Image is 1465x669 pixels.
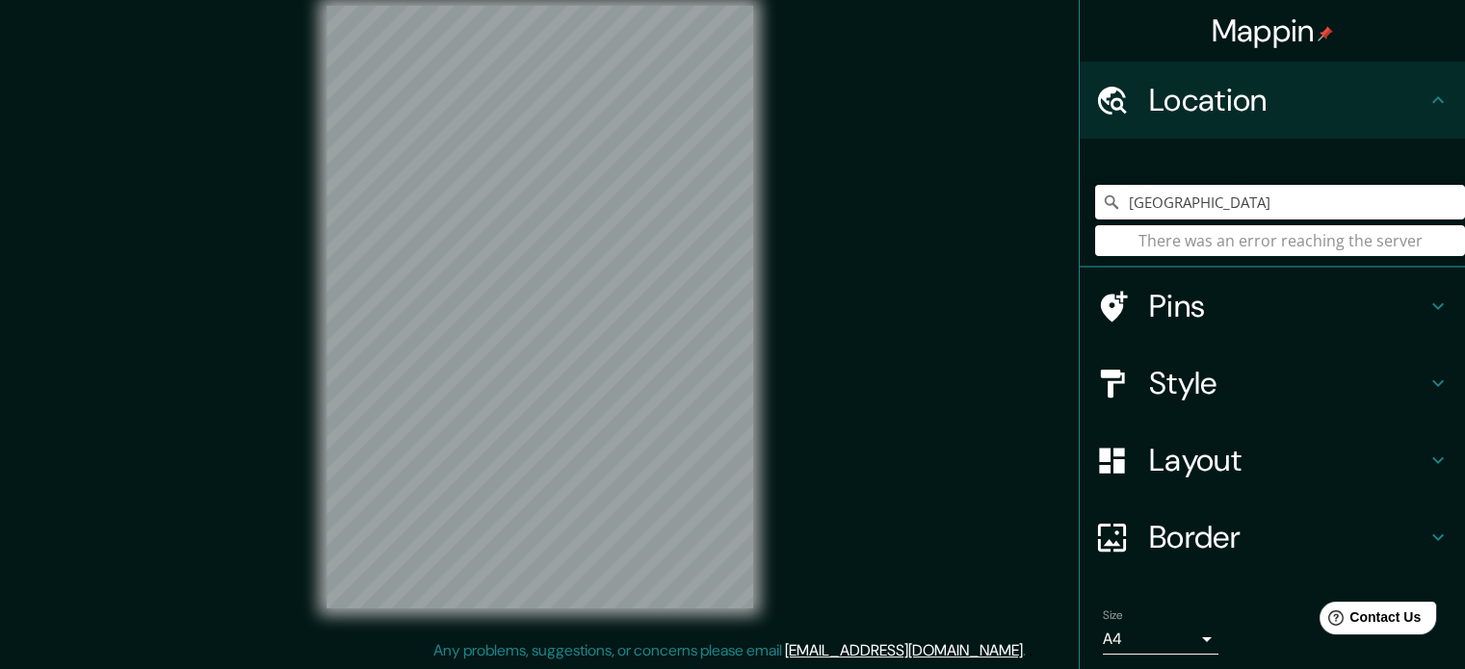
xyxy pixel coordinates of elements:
input: Pick your city or area [1095,185,1465,219]
div: There was an error reaching the server [1095,225,1465,256]
iframe: Help widget launcher [1294,594,1444,648]
div: . [1029,639,1033,662]
h4: Pins [1149,287,1426,325]
img: pin-icon.png [1318,26,1333,41]
h4: Location [1149,81,1426,119]
p: Any problems, suggestions, or concerns please email . [433,639,1026,662]
div: Border [1080,499,1465,576]
label: Size [1103,607,1123,624]
a: [EMAIL_ADDRESS][DOMAIN_NAME] [785,640,1023,660]
div: Pins [1080,268,1465,345]
div: Style [1080,345,1465,422]
canvas: Map [327,6,753,608]
h4: Layout [1149,441,1426,479]
h4: Mappin [1212,12,1334,50]
div: Location [1080,62,1465,139]
h4: Border [1149,518,1426,556]
h4: Style [1149,364,1426,402]
div: Layout [1080,422,1465,499]
div: . [1026,639,1029,662]
div: A4 [1103,624,1218,655]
